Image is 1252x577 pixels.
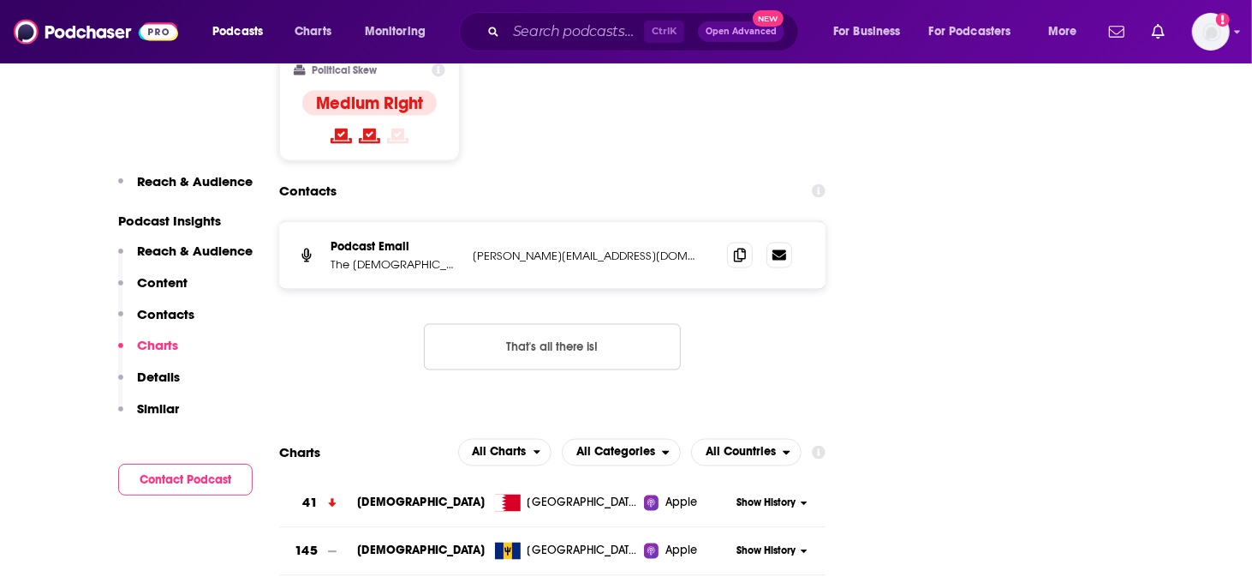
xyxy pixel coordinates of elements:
p: The [DEMOGRAPHIC_DATA] Man Show [331,257,459,272]
span: Logged in as TESSWOODSPR [1192,13,1230,51]
button: Show History [731,544,814,559]
span: Ctrl K [644,21,684,43]
span: Show History [736,496,796,511]
p: Contacts [137,306,194,322]
span: Podcasts [212,20,263,44]
h2: Contacts [279,175,337,207]
span: For Podcasters [929,20,1011,44]
button: Reach & Audience [118,243,253,274]
img: Podchaser - Follow, Share and Rate Podcasts [14,15,178,48]
h2: Platforms [458,439,552,466]
p: [PERSON_NAME][EMAIL_ADDRESS][DOMAIN_NAME] [473,249,700,263]
button: Contacts [118,306,194,338]
span: Bahrain [528,495,639,512]
p: Charts [137,337,178,353]
p: Details [137,369,180,385]
a: Show notifications dropdown [1145,17,1172,46]
input: Search podcasts, credits, & more... [506,18,644,45]
button: open menu [200,18,285,45]
span: Apple [665,495,698,512]
a: [GEOGRAPHIC_DATA] [488,495,645,512]
button: Charts [118,337,178,369]
h2: Charts [279,445,320,461]
button: Nothing here. [424,324,681,370]
button: Show profile menu [1192,13,1230,51]
h4: Medium Right [316,93,423,114]
button: Open AdvancedNew [698,21,784,42]
span: Charts [295,20,331,44]
span: Barbados [528,543,639,560]
h2: Categories [562,439,681,466]
button: open menu [691,439,802,466]
h3: 145 [295,542,317,562]
a: Charts [283,18,342,45]
span: All Categories [576,447,655,459]
a: Apple [644,495,730,512]
span: Monitoring [365,20,426,44]
button: open menu [353,18,448,45]
h2: Political Skew [313,64,378,76]
p: Podcast Email [331,239,459,254]
button: Details [118,369,180,400]
a: 145 [279,528,357,575]
span: Apple [665,543,698,560]
span: For Business [833,20,901,44]
button: Show History [731,496,814,511]
a: [DEMOGRAPHIC_DATA] [357,496,485,510]
a: [DEMOGRAPHIC_DATA] [357,544,485,558]
a: [GEOGRAPHIC_DATA] [488,543,645,560]
button: Contact Podcast [118,464,253,496]
button: Content [118,274,188,306]
button: open menu [821,18,922,45]
img: User Profile [1192,13,1230,51]
svg: Add a profile image [1216,13,1230,27]
p: Similar [137,400,179,417]
span: All Countries [706,447,776,459]
h3: 41 [303,494,318,514]
a: Show notifications dropdown [1102,17,1131,46]
p: Reach & Audience [137,173,253,189]
a: 41 [279,480,357,527]
h2: Countries [691,439,802,466]
span: Show History [736,544,796,559]
span: More [1048,20,1077,44]
a: Apple [644,543,730,560]
button: Reach & Audience [118,173,253,205]
button: open menu [918,18,1036,45]
button: open menu [1036,18,1099,45]
button: open menu [458,439,552,466]
span: Open Advanced [706,27,777,36]
span: All Charts [473,447,527,459]
p: Content [137,274,188,291]
p: Reach & Audience [137,243,253,259]
button: open menu [562,439,681,466]
div: Search podcasts, credits, & more... [475,12,815,51]
button: Similar [118,400,179,432]
p: Podcast Insights [118,213,253,229]
span: New [753,10,784,27]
